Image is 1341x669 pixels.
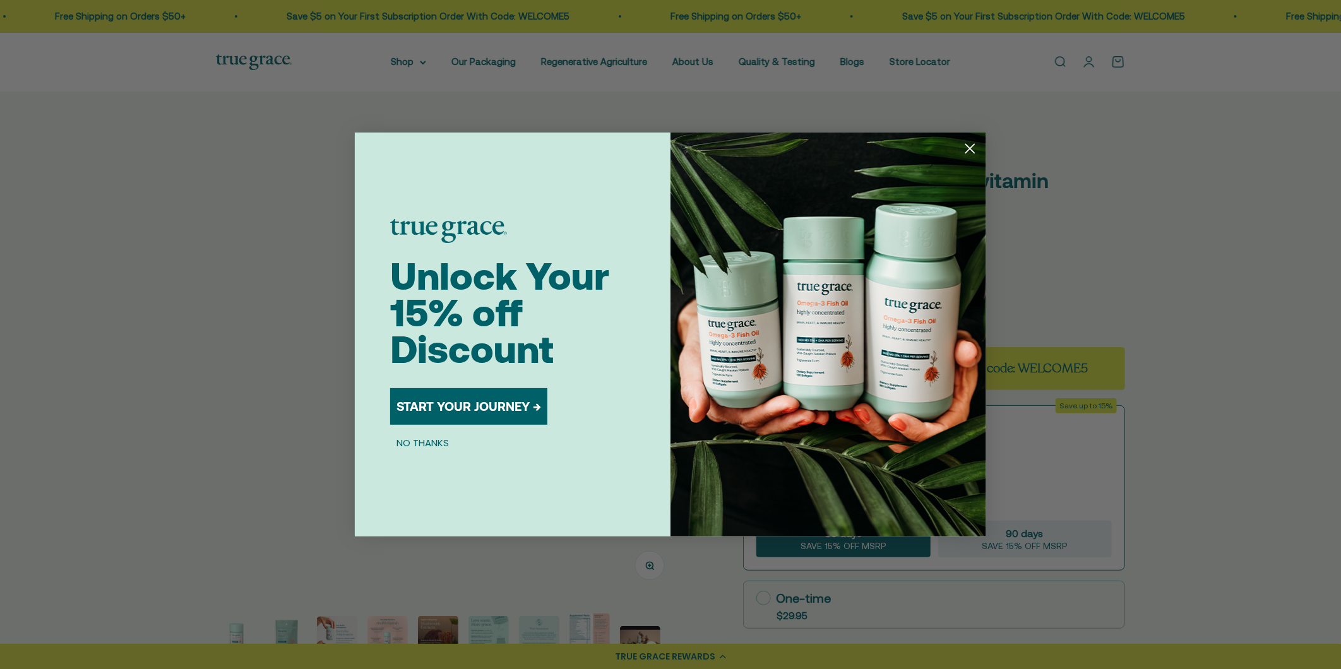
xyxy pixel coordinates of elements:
[390,254,609,371] span: Unlock Your 15% off Discount
[390,219,507,243] img: logo placeholder
[390,435,455,450] button: NO THANKS
[390,388,547,425] button: START YOUR JOURNEY →
[959,138,981,160] button: Close dialog
[670,133,986,536] img: 098727d5-50f8-4f9b-9554-844bb8da1403.jpeg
